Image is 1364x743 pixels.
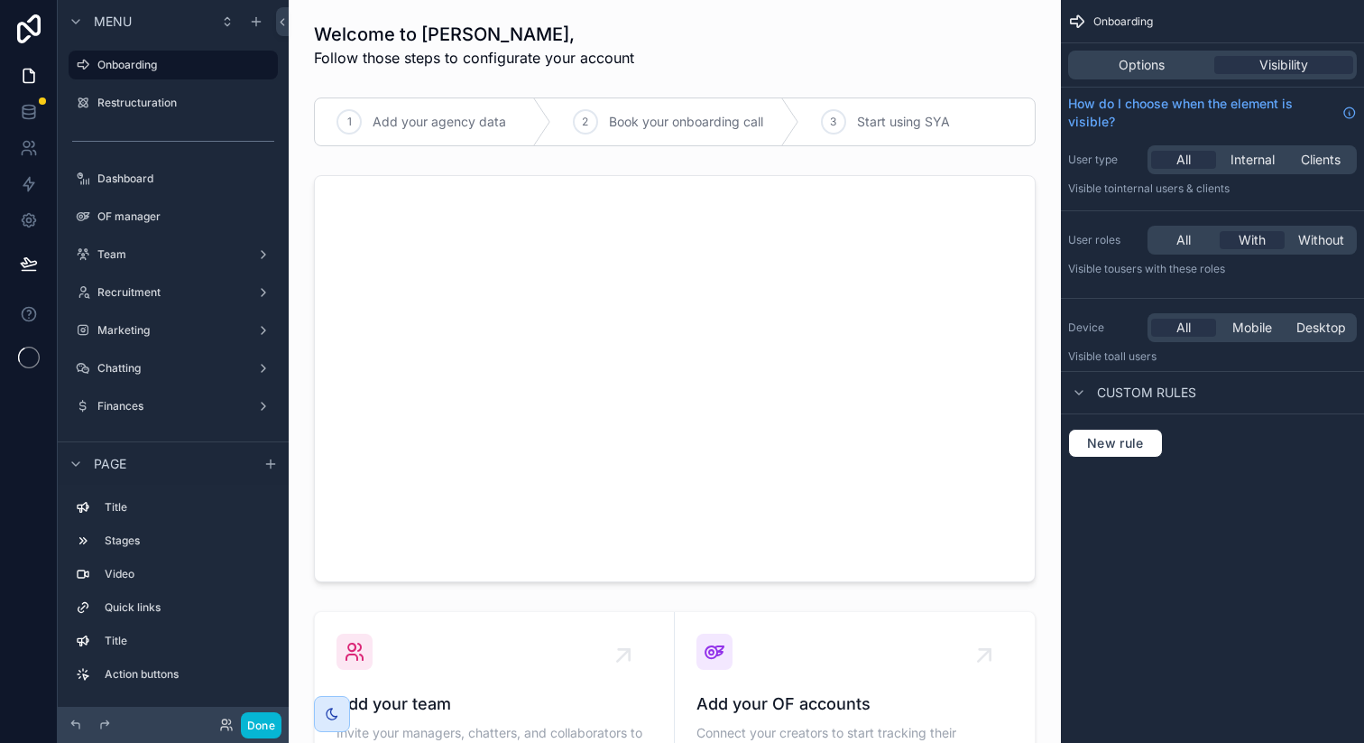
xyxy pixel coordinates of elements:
[1176,151,1191,169] span: All
[69,164,278,193] a: Dashboard
[1296,319,1346,337] span: Desktop
[1068,95,1357,131] a: How do I choose when the element is visible?
[1068,349,1357,364] p: Visible to
[1068,95,1335,131] span: How do I choose when the element is visible?
[1114,262,1225,275] span: Users with these roles
[97,172,274,186] label: Dashboard
[1298,231,1344,249] span: Without
[1239,231,1266,249] span: With
[94,455,126,473] span: Page
[1114,181,1230,195] span: Internal users & clients
[1068,153,1140,167] label: User type
[97,285,249,300] label: Recruitment
[69,240,278,269] a: Team
[1093,14,1153,29] span: Onboarding
[97,58,267,72] label: Onboarding
[1097,384,1196,402] span: Custom rules
[241,712,281,738] button: Done
[97,361,249,376] label: Chatting
[1176,319,1191,337] span: All
[105,534,271,548] label: Stages
[97,96,274,110] label: Restructuration
[97,323,249,338] label: Marketing
[1232,319,1272,337] span: Mobile
[1230,151,1275,169] span: Internal
[105,600,271,615] label: Quick links
[1068,233,1140,247] label: User roles
[94,13,132,31] span: Menu
[69,316,278,345] a: Marketing
[105,567,271,581] label: Video
[97,399,249,413] label: Finances
[69,51,278,79] a: Onboarding
[69,88,278,117] a: Restructuration
[1301,151,1341,169] span: Clients
[1068,320,1140,335] label: Device
[69,278,278,307] a: Recruitment
[1259,56,1308,74] span: Visibility
[1068,429,1163,458] button: New rule
[69,392,278,421] a: Finances
[97,209,274,224] label: OF manager
[69,354,278,383] a: Chatting
[97,247,249,262] label: Team
[69,202,278,231] a: OF manager
[1068,181,1357,196] p: Visible to
[58,485,289,707] div: scrollable content
[1080,435,1151,451] span: New rule
[1176,231,1191,249] span: All
[105,667,271,682] label: Action buttons
[105,500,271,515] label: Title
[1119,56,1165,74] span: Options
[1068,262,1357,276] p: Visible to
[105,634,271,648] label: Title
[1114,349,1157,363] span: all users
